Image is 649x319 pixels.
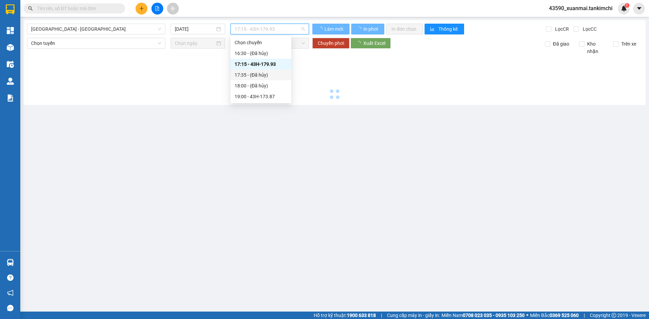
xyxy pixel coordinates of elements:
[438,25,459,33] span: Thống kê
[625,3,629,8] sup: 1
[235,39,287,46] div: Chọn chuyến
[235,24,305,34] span: 17:15 - 43H-179.93
[347,313,376,318] strong: 1900 633 818
[351,24,384,34] button: In phơi
[235,71,287,79] div: 17:35 - (Đã hủy)
[584,40,608,55] span: Kho nhận
[626,3,628,8] span: 1
[28,6,33,11] span: search
[611,313,616,318] span: copyright
[7,61,14,68] img: warehouse-icon
[363,25,379,33] span: In phơi
[530,312,579,319] span: Miền Bắc
[170,6,175,11] span: aim
[7,44,14,51] img: warehouse-icon
[155,6,160,11] span: file-add
[633,3,645,15] button: caret-down
[463,313,525,318] strong: 0708 023 035 - 0935 103 250
[312,24,350,34] button: Làm mới
[235,93,287,100] div: 19:00 - 43H-173.87
[7,95,14,102] img: solution-icon
[167,3,179,15] button: aim
[235,60,287,68] div: 17:15 - 43H-179.93
[37,5,117,12] input: Tìm tên, số ĐT hoặc mã đơn
[386,24,423,34] button: In đơn chọn
[550,40,572,48] span: Đã giao
[235,50,287,57] div: 16:30 - (Đã hủy)
[7,27,14,34] img: dashboard-icon
[139,6,144,11] span: plus
[550,313,579,318] strong: 0369 525 060
[324,25,344,33] span: Làm mới
[441,312,525,319] span: Miền Nam
[351,38,391,49] button: Xuất Excel
[7,305,14,311] span: message
[7,78,14,85] img: warehouse-icon
[7,259,14,266] img: warehouse-icon
[544,4,618,12] span: 43590_xuanmai.tankimchi
[357,27,362,31] span: loading
[430,27,436,32] span: bar-chart
[621,5,627,11] img: icon-new-feature
[31,38,161,48] span: Chọn tuyến
[318,27,323,31] span: loading
[235,82,287,89] div: 18:00 - (Đã hủy)
[312,38,350,49] button: Chuyển phơi
[6,4,15,15] img: logo-vxr
[31,24,161,34] span: Đà Nẵng - Đà Lạt
[7,290,14,296] span: notification
[619,40,639,48] span: Trên xe
[584,312,585,319] span: |
[151,3,163,15] button: file-add
[580,25,598,33] span: Lọc CC
[552,25,570,33] span: Lọc CR
[7,274,14,281] span: question-circle
[526,314,528,317] span: ⚪️
[136,3,147,15] button: plus
[175,39,215,47] input: Chọn ngày
[387,312,440,319] span: Cung cấp máy in - giấy in:
[381,312,382,319] span: |
[175,25,215,33] input: 12/08/2025
[231,37,291,48] div: Chọn chuyến
[425,24,464,34] button: bar-chartThống kê
[314,312,376,319] span: Hỗ trợ kỹ thuật:
[636,5,642,11] span: caret-down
